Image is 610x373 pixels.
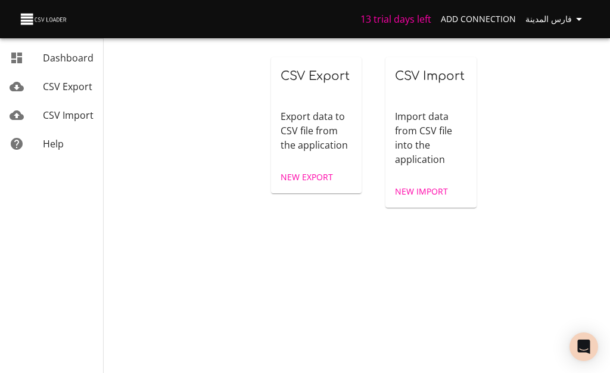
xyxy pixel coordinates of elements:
[525,12,586,27] span: فارس المدينة
[436,8,521,30] a: Add Connection
[43,51,94,64] span: Dashboard
[569,332,598,361] div: Open Intercom Messenger
[441,12,516,27] span: Add Connection
[395,69,465,83] span: CSV Import
[281,109,353,152] p: Export data to CSV file from the application
[43,137,64,150] span: Help
[43,109,94,122] span: CSV Import
[43,80,92,93] span: CSV Export
[276,167,338,189] a: New Export
[19,11,69,27] img: CSV Loader
[281,170,333,185] span: New Export
[281,69,350,83] span: CSV Export
[390,181,453,203] a: New Import
[360,11,431,27] h6: 13 trial days left
[395,184,448,199] span: New Import
[521,8,591,30] button: فارس المدينة
[395,109,467,167] p: Import data from CSV file into the application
